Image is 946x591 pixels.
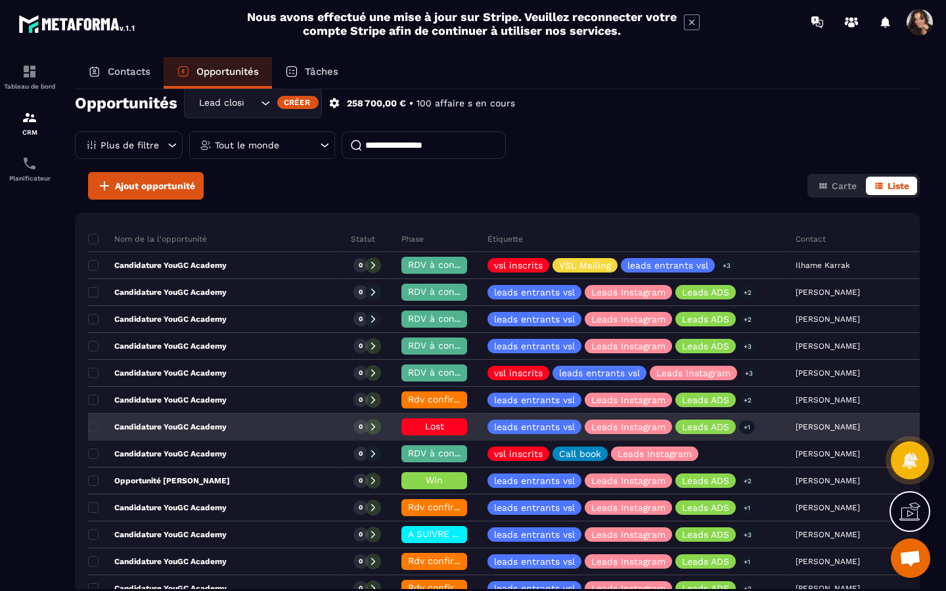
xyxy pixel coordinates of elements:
[888,181,909,191] span: Liste
[739,474,756,488] p: +2
[494,476,575,485] p: leads entrants vsl
[494,557,575,566] p: leads entrants vsl
[494,449,543,458] p: vsl inscrits
[351,234,375,244] p: Statut
[359,422,363,431] p: 0
[3,83,56,90] p: Tableau de bord
[101,141,159,150] p: Plus de filtre
[359,288,363,297] p: 0
[88,422,227,432] p: Candidature YouGC Academy
[196,96,244,110] span: Lead closing
[426,475,443,485] span: Win
[796,234,826,244] p: Contact
[494,503,575,512] p: leads entrants vsl
[718,259,735,273] p: +3
[88,449,227,459] p: Candidature YouGC Academy
[3,129,56,136] p: CRM
[559,368,640,378] p: leads entrants vsl
[591,557,665,566] p: Leads Instagram
[618,449,692,458] p: Leads Instagram
[591,530,665,539] p: Leads Instagram
[359,530,363,539] p: 0
[810,177,865,195] button: Carte
[559,261,611,270] p: VSL Mailing
[115,179,195,192] span: Ajout opportunité
[408,502,482,512] span: Rdv confirmé ✅
[682,557,729,566] p: Leads ADS
[277,96,319,109] div: Créer
[88,475,230,486] p: Opportunité [PERSON_NAME]
[196,66,259,77] p: Opportunités
[272,57,351,89] a: Tâches
[408,286,493,297] span: RDV à confimer ❓
[408,259,493,270] span: RDV à confimer ❓
[22,156,37,171] img: scheduler
[866,177,917,195] button: Liste
[591,315,665,324] p: Leads Instagram
[108,66,150,77] p: Contacts
[359,395,363,405] p: 0
[494,395,575,405] p: leads entrants vsl
[18,12,137,35] img: logo
[164,57,272,89] a: Opportunités
[88,368,227,378] p: Candidature YouGC Academy
[559,449,601,458] p: Call book
[739,313,756,326] p: +2
[3,100,56,146] a: formationformationCRM
[409,97,413,110] p: •
[591,341,665,351] p: Leads Instagram
[88,234,207,244] p: Nom de la l'opportunité
[591,395,665,405] p: Leads Instagram
[494,368,543,378] p: vsl inscrits
[359,341,363,351] p: 0
[739,339,756,353] p: +3
[359,261,363,270] p: 0
[682,530,729,539] p: Leads ADS
[494,341,575,351] p: leads entrants vsl
[627,261,708,270] p: leads entrants vsl
[494,530,575,539] p: leads entrants vsl
[184,88,322,118] div: Search for option
[88,502,227,513] p: Candidature YouGC Academy
[739,286,756,299] p: +2
[682,503,729,512] p: Leads ADS
[305,66,338,77] p: Tâches
[88,314,227,324] p: Candidature YouGC Academy
[591,422,665,431] p: Leads Instagram
[215,141,279,150] p: Tout le monde
[88,172,204,200] button: Ajout opportunité
[739,501,755,515] p: +1
[359,449,363,458] p: 0
[347,97,406,110] p: 258 700,00 €
[408,556,482,566] span: Rdv confirmé ✅
[88,341,227,351] p: Candidature YouGC Academy
[739,528,756,542] p: +3
[75,90,177,116] h2: Opportunités
[494,315,575,324] p: leads entrants vsl
[682,395,729,405] p: Leads ADS
[408,448,493,458] span: RDV à confimer ❓
[75,57,164,89] a: Contacts
[88,395,227,405] p: Candidature YouGC Academy
[739,555,755,569] p: +1
[401,234,424,244] p: Phase
[88,260,227,271] p: Candidature YouGC Academy
[88,287,227,297] p: Candidature YouGC Academy
[740,366,757,380] p: +3
[408,529,464,539] span: A SUIVRE ⏳
[3,175,56,182] p: Planificateur
[244,96,258,110] input: Search for option
[682,341,729,351] p: Leads ADS
[408,340,493,351] span: RDV à confimer ❓
[359,315,363,324] p: 0
[487,234,523,244] p: Étiquette
[682,288,729,297] p: Leads ADS
[22,64,37,79] img: formation
[359,557,363,566] p: 0
[832,181,857,191] span: Carte
[22,110,37,125] img: formation
[591,476,665,485] p: Leads Instagram
[408,313,493,324] span: RDV à confimer ❓
[494,422,575,431] p: leads entrants vsl
[682,476,729,485] p: Leads ADS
